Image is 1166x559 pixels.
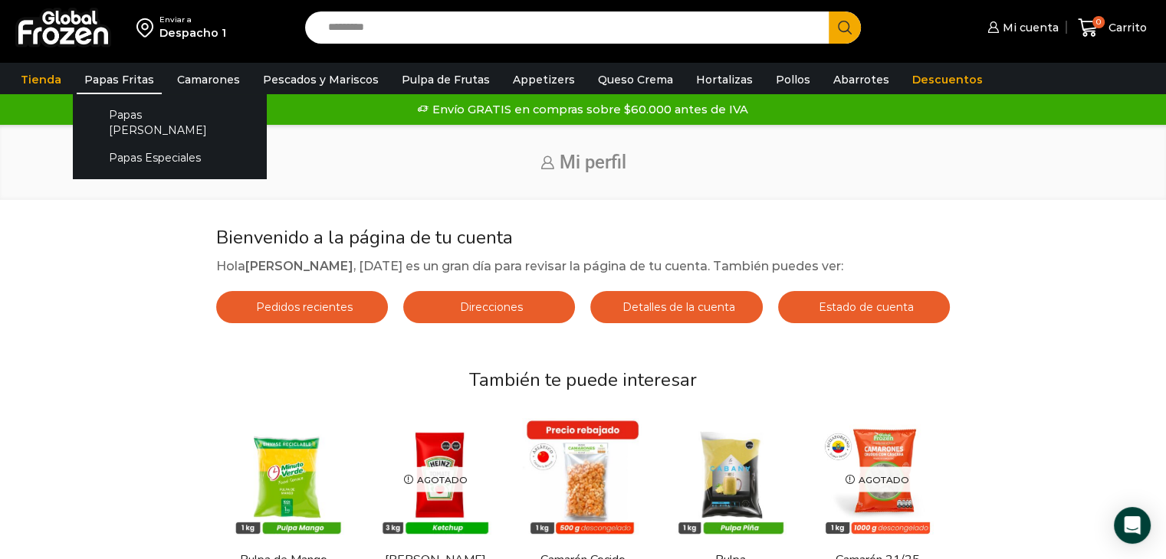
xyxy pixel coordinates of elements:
a: Detalles de la cuenta [590,291,762,323]
p: Agotado [393,466,478,492]
a: Queso Crema [590,65,681,94]
span: Detalles de la cuenta [619,300,735,314]
a: Papas [PERSON_NAME] [88,100,251,144]
a: Hortalizas [688,65,760,94]
span: Direcciones [456,300,523,314]
p: Agotado [835,466,920,492]
div: Open Intercom Messenger [1114,507,1151,544]
a: Mi cuenta [984,12,1059,43]
span: Carrito [1105,20,1147,35]
a: Tienda [13,65,69,94]
span: Bienvenido a la página de tu cuenta [216,225,513,250]
a: Abarrotes [826,65,897,94]
span: Mi perfil [560,152,626,173]
a: Camarones [169,65,248,94]
span: Estado de cuenta [814,300,913,314]
span: 0 [1092,16,1105,28]
div: Despacho 1 [159,25,226,41]
a: Papas Especiales [88,144,251,172]
a: Pollos [768,65,818,94]
a: Pulpa de Frutas [394,65,498,94]
span: Mi cuenta [999,20,1059,35]
a: Descuentos [905,65,990,94]
a: 0 Carrito [1074,10,1151,46]
a: Appetizers [505,65,583,94]
div: Enviar a [159,15,226,25]
button: Search button [829,11,861,44]
a: Estado de cuenta [778,291,950,323]
p: Hola , [DATE] es un gran día para revisar la página de tu cuenta. También puedes ver: [216,257,950,276]
strong: [PERSON_NAME] [245,259,353,273]
span: Pedidos recientes [251,300,352,314]
a: Pedidos recientes [216,291,388,323]
a: Papas Fritas [77,65,162,94]
img: address-field-icon.svg [136,15,159,41]
a: Pescados y Mariscos [255,65,386,94]
span: También te puede interesar [469,368,697,392]
a: Direcciones [403,291,575,323]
